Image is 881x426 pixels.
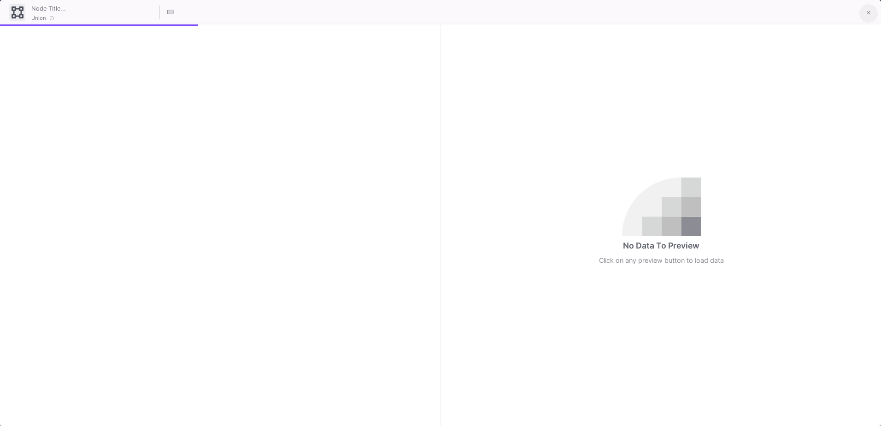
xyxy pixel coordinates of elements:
[31,14,46,22] span: Union
[161,3,180,22] button: Hotkeys List
[623,240,699,252] div: No Data To Preview
[599,255,724,266] div: Click on any preview button to load data
[29,2,158,14] input: Node Title...
[622,177,701,236] img: no-data.svg
[12,6,23,18] img: union-ui.svg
